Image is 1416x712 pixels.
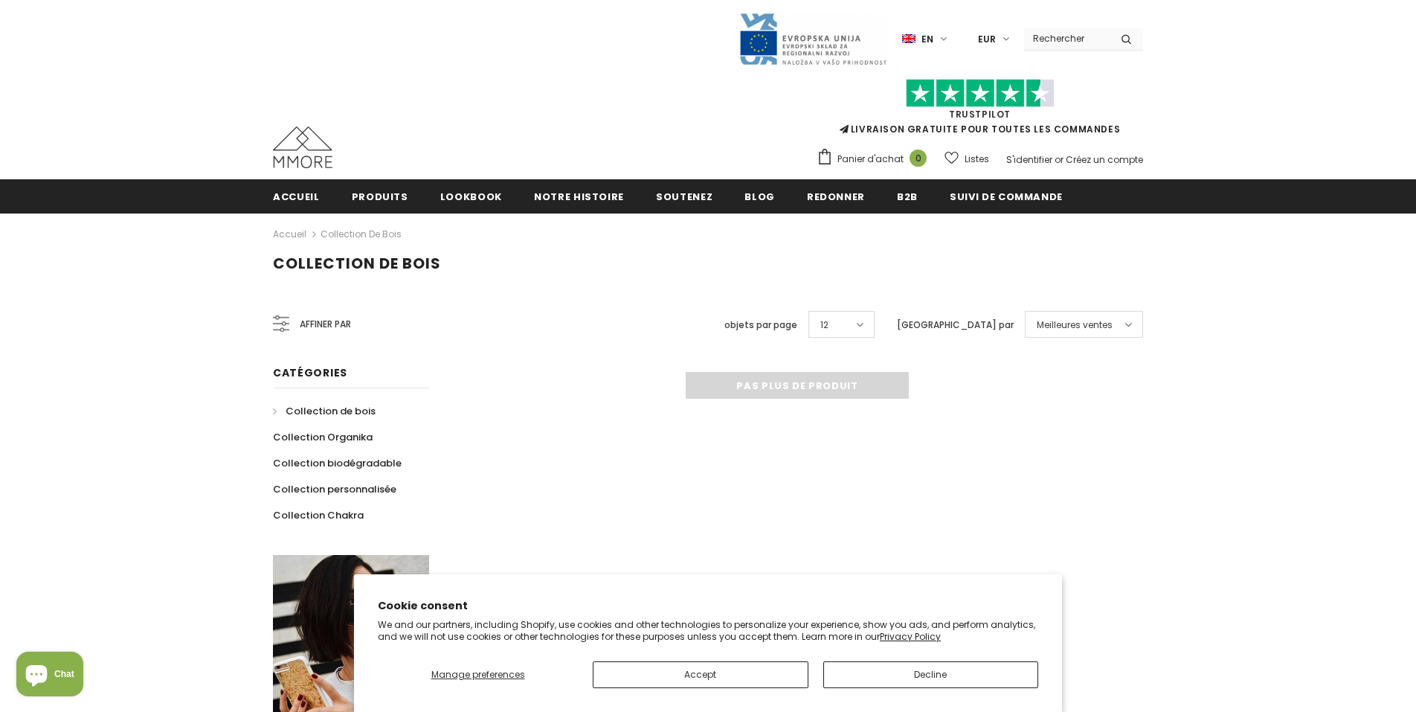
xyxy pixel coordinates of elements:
[593,661,808,688] button: Accept
[897,318,1014,333] label: [GEOGRAPHIC_DATA] par
[897,190,918,204] span: B2B
[352,179,408,213] a: Produits
[273,502,364,528] a: Collection Chakra
[817,148,934,170] a: Panier d'achat 0
[273,476,396,502] a: Collection personnalisée
[273,424,373,450] a: Collection Organika
[273,179,320,213] a: Accueil
[321,228,402,240] a: Collection de bois
[1006,153,1052,166] a: S'identifier
[823,661,1039,688] button: Decline
[965,152,989,167] span: Listes
[1024,28,1110,49] input: Search Site
[807,179,865,213] a: Redonner
[906,79,1055,108] img: Faites confiance aux étoiles pilotes
[944,146,989,172] a: Listes
[724,318,797,333] label: objets par page
[950,179,1063,213] a: Suivi de commande
[431,668,525,681] span: Manage preferences
[273,398,376,424] a: Collection de bois
[273,253,441,274] span: Collection de bois
[12,652,88,700] inbox-online-store-chat: Shopify online store chat
[837,152,904,167] span: Panier d'achat
[738,12,887,66] img: Javni Razpis
[534,190,624,204] span: Notre histoire
[273,126,332,168] img: Cas MMORE
[880,630,941,643] a: Privacy Policy
[1037,318,1113,333] span: Meilleures ventes
[286,404,376,418] span: Collection de bois
[440,190,502,204] span: Lookbook
[817,86,1143,135] span: LIVRAISON GRATUITE POUR TOUTES LES COMMANDES
[378,619,1038,642] p: We and our partners, including Shopify, use cookies and other technologies to personalize your ex...
[378,661,578,688] button: Manage preferences
[656,179,712,213] a: soutenez
[1055,153,1063,166] span: or
[902,33,915,45] img: i-lang-1.png
[440,179,502,213] a: Lookbook
[352,190,408,204] span: Produits
[744,179,775,213] a: Blog
[910,150,927,167] span: 0
[949,108,1011,121] a: TrustPilot
[978,32,996,47] span: EUR
[897,179,918,213] a: B2B
[378,598,1038,614] h2: Cookie consent
[820,318,828,333] span: 12
[656,190,712,204] span: soutenez
[300,316,351,333] span: Affiner par
[273,508,364,522] span: Collection Chakra
[273,450,402,476] a: Collection biodégradable
[273,365,347,380] span: Catégories
[921,32,933,47] span: en
[1066,153,1143,166] a: Créez un compte
[273,225,306,243] a: Accueil
[807,190,865,204] span: Redonner
[744,190,775,204] span: Blog
[950,190,1063,204] span: Suivi de commande
[534,179,624,213] a: Notre histoire
[273,482,396,496] span: Collection personnalisée
[738,32,887,45] a: Javni Razpis
[273,190,320,204] span: Accueil
[273,430,373,444] span: Collection Organika
[273,456,402,470] span: Collection biodégradable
